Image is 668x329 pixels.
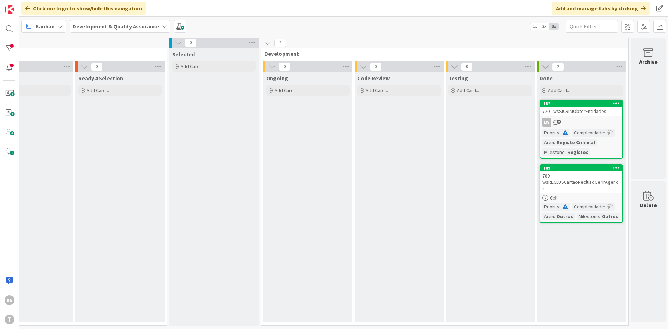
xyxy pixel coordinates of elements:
span: : [565,148,566,156]
span: Development [264,50,620,57]
div: 189789 - wsRECLUSCartaoReclusoGerirAgenda [540,165,622,193]
span: : [604,129,605,137]
span: 2 [557,120,561,124]
a: 157720 - wsSICRIMObterEntidadesBSPriority:Complexidade:Area:Registo CriminalMilestone:Registos [540,100,623,159]
div: BS [5,295,14,305]
div: Area [542,213,554,220]
span: Ongoing [266,75,288,82]
div: Milestone [577,213,599,220]
span: : [554,213,555,220]
b: Development & Quality Assurance [73,23,159,30]
div: Milestone [542,148,565,156]
span: 0 [185,39,197,47]
img: Visit kanbanzone.com [5,5,14,14]
div: 157 [543,101,622,106]
div: Registos [566,148,590,156]
div: Priority [542,203,559,211]
span: Add Card... [366,87,388,93]
div: 189 [540,165,622,171]
div: Outros [600,213,620,220]
span: 0 [91,63,103,71]
div: 789 - wsRECLUSCartaoReclusoGerirAgenda [540,171,622,193]
div: Outros [555,213,575,220]
span: 1x [530,23,540,30]
span: Add Card... [275,87,297,93]
span: 2 [552,63,564,71]
div: 720 - wsSICRIMObterEntidades [540,107,622,116]
div: Archive [639,58,658,66]
span: : [599,213,600,220]
span: 2 [274,39,286,47]
div: Priority [542,129,559,137]
div: T [5,315,14,324]
span: 0 [461,63,473,71]
span: Add Card... [548,87,570,93]
span: Testing [448,75,468,82]
span: : [559,203,560,211]
div: 157 [540,100,622,107]
div: BS [542,118,551,127]
span: 0 [370,63,382,71]
span: Add Card... [181,63,203,69]
span: 2x [540,23,549,30]
div: Complexidade [572,203,604,211]
span: 0 [279,63,291,71]
div: Complexidade [572,129,604,137]
span: : [554,139,555,146]
span: Add Card... [87,87,109,93]
div: Delete [640,201,657,209]
div: 189 [543,166,622,171]
div: Registo Criminal [555,139,597,146]
span: Ready 4 Selection [78,75,123,82]
div: Click our logo to show/hide this navigation [21,2,146,15]
span: Done [540,75,553,82]
input: Quick Filter... [566,20,618,33]
span: : [559,129,560,137]
div: 157720 - wsSICRIMObterEntidades [540,100,622,116]
div: Add and manage tabs by clicking [552,2,650,15]
span: 3x [549,23,558,30]
a: 189789 - wsRECLUSCartaoReclusoGerirAgendaPriority:Complexidade:Area:OutrosMilestone:Outros [540,164,623,223]
span: Code Review [357,75,390,82]
div: Area [542,139,554,146]
span: Selected [172,51,195,58]
span: : [604,203,605,211]
span: Kanban [35,22,55,31]
div: BS [540,118,622,127]
span: Add Card... [457,87,479,93]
